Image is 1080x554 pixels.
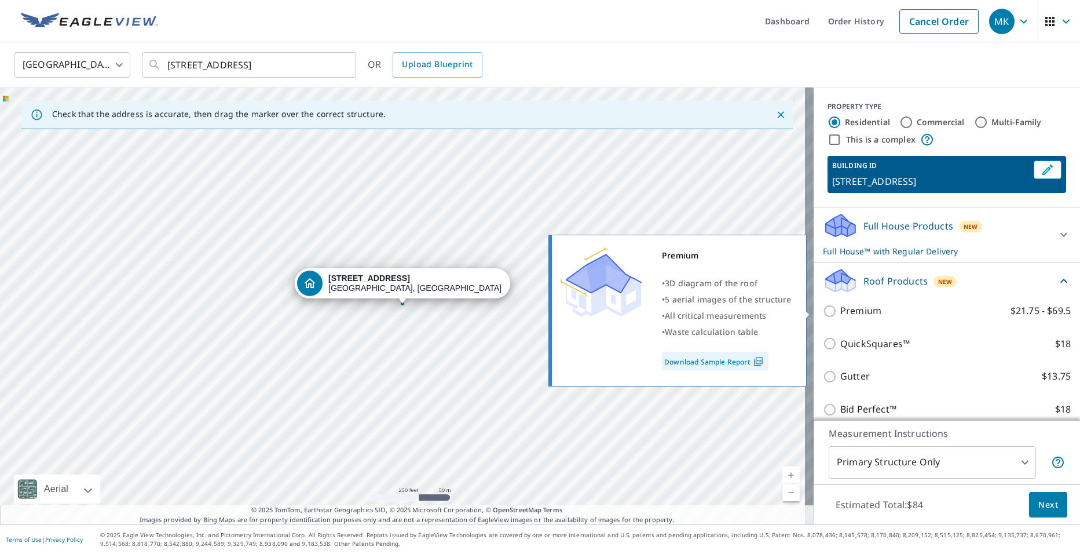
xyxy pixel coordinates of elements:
label: Residential [845,116,890,128]
a: OpenStreetMap [493,505,541,514]
div: Primary Structure Only [829,446,1036,479]
p: $18 [1055,337,1071,351]
div: PROPERTY TYPE [828,101,1066,112]
img: Pdf Icon [750,356,766,367]
input: Search by address or latitude-longitude [167,49,332,81]
p: Full House Products [863,219,953,233]
div: Aerial [14,475,100,504]
p: Premium [840,304,881,318]
div: OR [368,52,482,78]
p: | [6,536,83,543]
p: Full House™ with Regular Delivery [823,245,1050,257]
div: • [662,291,792,308]
span: Next [1038,498,1058,512]
p: $21.75 - $69.5 [1011,304,1071,318]
p: $13.75 [1042,369,1071,384]
a: Terms of Use [6,535,42,544]
span: 5 aerial images of the structure [665,294,791,305]
span: All critical measurements [665,310,766,321]
div: [GEOGRAPHIC_DATA] [14,49,130,81]
div: Aerial [41,475,72,504]
p: Bid Perfect™ [840,402,896,417]
a: Terms [543,505,562,514]
span: Upload Blueprint [402,57,473,72]
div: Dropped pin, building 1, Residential property, 3409 N 2nd St Harrisburg, PA 17110 [295,268,510,304]
p: Measurement Instructions [829,427,1065,440]
span: © 2025 TomTom, Earthstar Geographics SIO, © 2025 Microsoft Corporation, © [251,505,562,515]
div: • [662,275,792,291]
span: New [938,277,953,286]
label: Commercial [917,116,965,128]
a: Upload Blueprint [393,52,482,78]
div: MK [989,9,1015,34]
button: Close [773,107,788,122]
p: Check that the address is accurate, then drag the marker over the correct structure. [52,109,386,119]
p: QuickSquares™ [840,337,910,351]
p: © 2025 Eagle View Technologies, Inc. and Pictometry International Corp. All Rights Reserved. Repo... [100,531,1074,548]
p: Estimated Total: $84 [826,492,932,517]
a: Cancel Order [899,9,979,34]
a: Current Level 17, Zoom Out [782,484,800,501]
p: Gutter [840,369,870,384]
strong: [STREET_ADDRESS] [328,274,410,283]
span: Waste calculation table [665,326,758,337]
p: BUILDING ID [832,161,877,170]
p: [STREET_ADDRESS] [832,174,1029,188]
p: $18 [1055,402,1071,417]
span: Your report will include only the primary structure on the property. For example, a detached gara... [1051,455,1065,469]
a: Download Sample Report [662,352,768,370]
span: 3D diagram of the roof [665,278,757,289]
label: Multi-Family [991,116,1042,128]
p: Roof Products [863,274,928,288]
div: [GEOGRAPHIC_DATA], [GEOGRAPHIC_DATA] 17110 [328,274,502,293]
img: EV Logo [21,13,158,30]
button: Next [1029,492,1067,518]
span: New [964,222,978,231]
div: Full House ProductsNewFull House™ with Regular Delivery [823,212,1071,257]
label: This is a complex [846,134,916,145]
div: Roof ProductsNew [823,267,1071,294]
img: Premium [561,247,642,317]
div: • [662,324,792,340]
a: Current Level 17, Zoom In [782,466,800,484]
div: • [662,308,792,324]
button: Edit building 1 [1034,161,1061,179]
div: Premium [662,247,792,264]
a: Privacy Policy [45,535,83,544]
